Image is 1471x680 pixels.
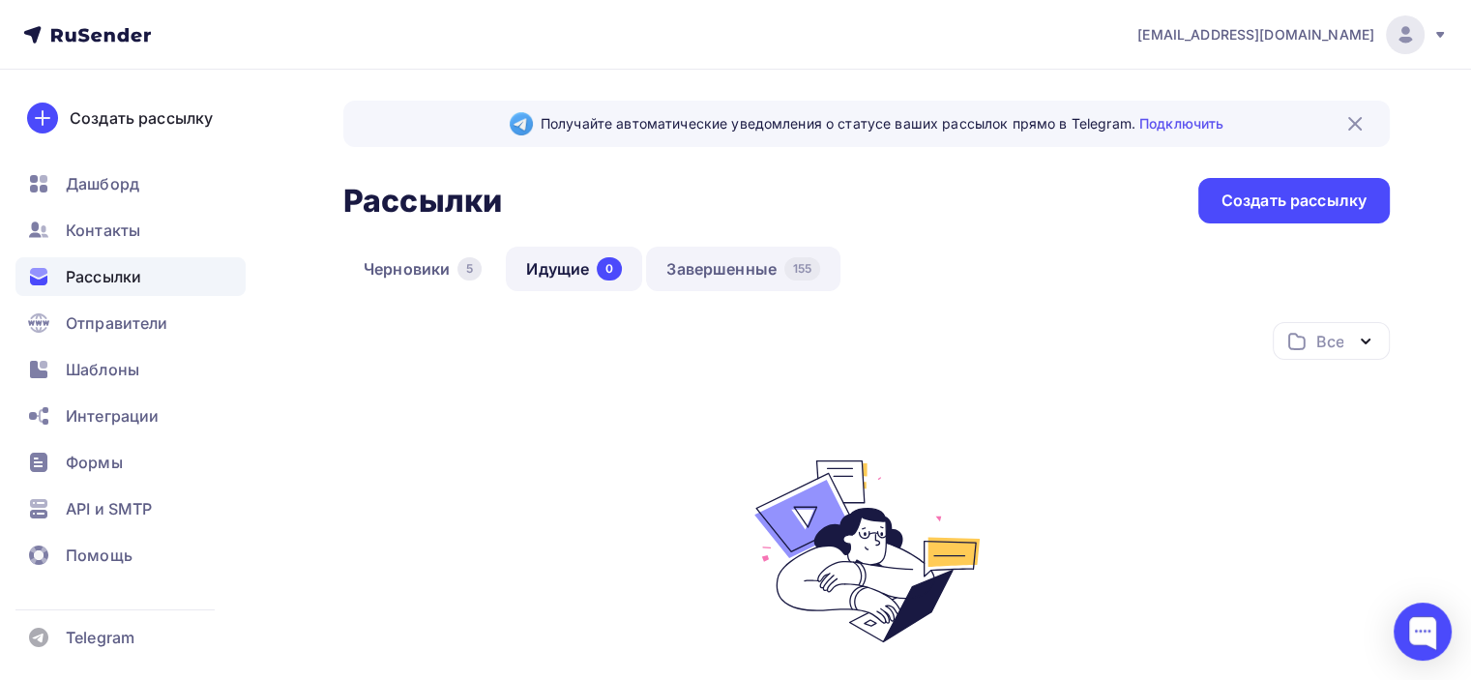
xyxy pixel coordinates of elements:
[15,350,246,389] a: Шаблоны
[66,219,140,242] span: Контакты
[15,257,246,296] a: Рассылки
[506,247,642,291] a: Идущие0
[66,626,134,649] span: Telegram
[1316,330,1343,353] div: Все
[66,497,152,520] span: API и SMTP
[66,172,139,195] span: Дашборд
[66,451,123,474] span: Формы
[66,358,139,381] span: Шаблоны
[15,211,246,250] a: Контакты
[66,544,132,567] span: Помощь
[784,257,820,281] div: 155
[70,106,213,130] div: Создать рассылку
[510,112,533,135] img: Telegram
[66,311,168,335] span: Отправители
[1137,25,1374,44] span: [EMAIL_ADDRESS][DOMAIN_NAME]
[541,114,1223,133] span: Получайте автоматические уведомления о статусе ваших рассылок прямо в Telegram.
[66,404,159,428] span: Интеграции
[343,247,502,291] a: Черновики5
[66,265,141,288] span: Рассылки
[343,182,502,221] h2: Рассылки
[646,247,840,291] a: Завершенные155
[1273,322,1390,360] button: Все
[457,257,482,281] div: 5
[1139,115,1223,132] a: Подключить
[15,164,246,203] a: Дашборд
[1221,190,1367,212] div: Создать рассылку
[1137,15,1448,54] a: [EMAIL_ADDRESS][DOMAIN_NAME]
[597,257,622,281] div: 0
[15,304,246,342] a: Отправители
[15,443,246,482] a: Формы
